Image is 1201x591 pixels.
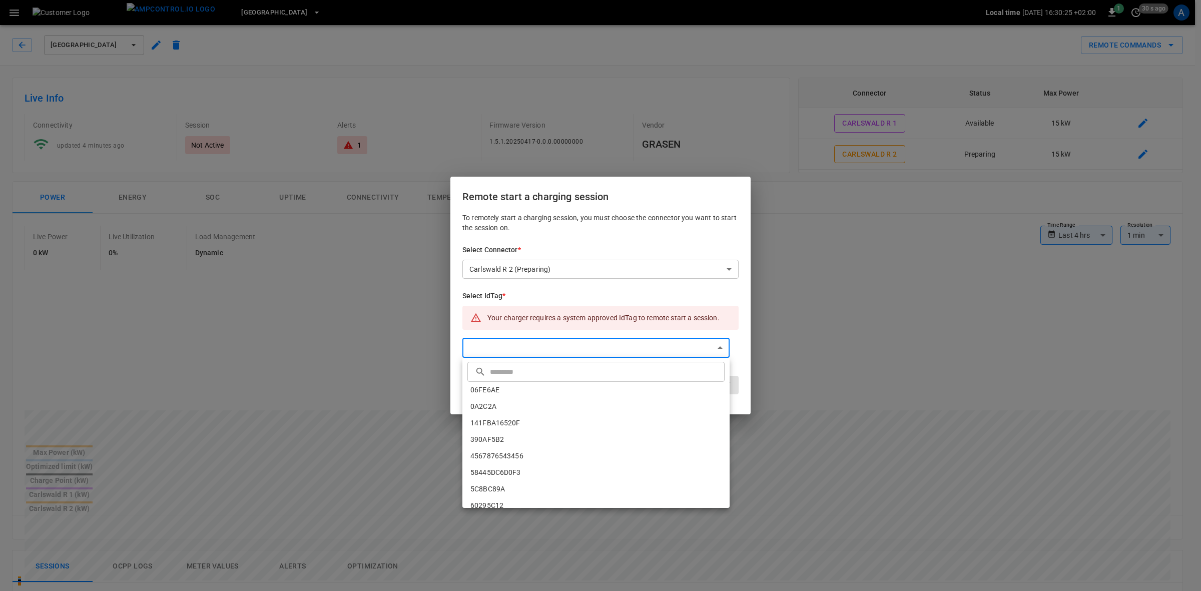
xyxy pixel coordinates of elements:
li: 60295C12 [462,497,730,514]
li: 06FE6AE [462,382,730,398]
li: 390AF5B2 [462,431,730,448]
li: 4567876543456 [462,448,730,464]
li: 58445DC6D0F3 [462,464,730,481]
li: 5C8BC89A [462,481,730,497]
li: 141FBA16520F [462,415,730,431]
li: 0A2C2A [462,398,730,415]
